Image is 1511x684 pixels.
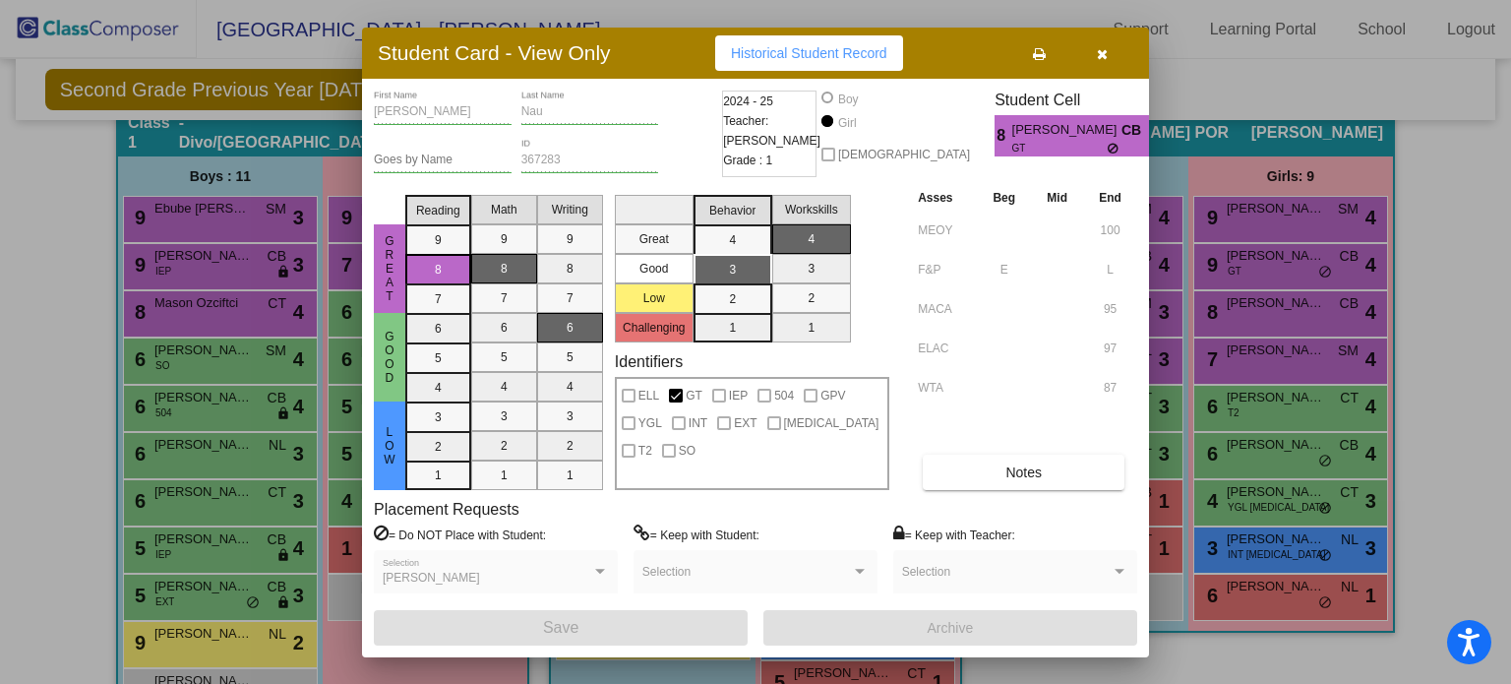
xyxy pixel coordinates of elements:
[715,35,903,71] button: Historical Student Record
[689,411,707,435] span: INT
[1031,187,1083,209] th: Mid
[893,525,1015,544] label: = Keep with Teacher:
[1121,120,1149,141] span: CB
[837,114,857,132] div: Girl
[1149,124,1166,148] span: 3
[995,124,1011,148] span: 8
[686,384,702,407] span: GT
[374,525,546,544] label: = Do NOT Place with Student:
[774,384,794,407] span: 504
[723,111,820,151] span: Teacher: [PERSON_NAME]
[381,330,398,385] span: Good
[731,45,887,61] span: Historical Student Record
[638,439,652,463] span: T2
[784,411,879,435] span: [MEDICAL_DATA]
[1012,120,1121,141] span: [PERSON_NAME]
[995,91,1166,109] h3: Student Cell
[918,255,972,284] input: assessment
[679,439,695,463] span: SO
[634,525,759,544] label: = Keep with Student:
[734,411,756,435] span: EXT
[1005,465,1042,480] span: Notes
[977,187,1031,209] th: Beg
[381,234,398,303] span: Great
[913,187,977,209] th: Asses
[918,216,972,245] input: assessment
[928,620,974,636] span: Archive
[923,455,1124,490] button: Notes
[729,384,748,407] span: IEP
[1012,141,1108,155] span: GT
[374,154,512,167] input: goes by name
[820,384,845,407] span: GPV
[521,154,659,167] input: Enter ID
[638,411,662,435] span: YGL
[723,92,773,111] span: 2024 - 25
[383,571,480,585] span: [PERSON_NAME]
[723,151,772,170] span: Grade : 1
[381,425,398,466] span: Low
[615,352,683,371] label: Identifiers
[638,384,659,407] span: ELL
[378,40,611,65] h3: Student Card - View Only
[918,334,972,363] input: assessment
[918,373,972,403] input: assessment
[763,610,1137,646] button: Archive
[543,619,578,636] span: Save
[374,500,519,519] label: Placement Requests
[837,91,859,108] div: Boy
[918,294,972,324] input: assessment
[838,143,970,166] span: [DEMOGRAPHIC_DATA]
[374,610,748,646] button: Save
[1083,187,1137,209] th: End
